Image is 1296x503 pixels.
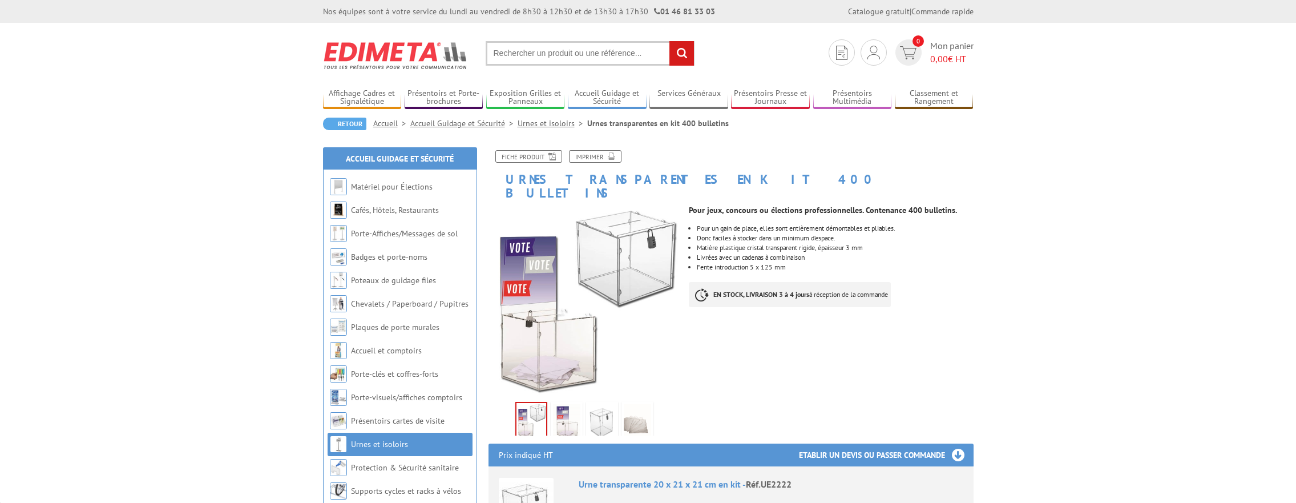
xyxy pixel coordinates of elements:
img: Matériel pour Élections [330,178,347,195]
a: Exposition Grilles et Panneaux [486,88,565,107]
li: Urnes transparentes en kit 400 bulletins [587,118,729,129]
a: Supports cycles et racks à vélos [351,486,461,496]
a: devis rapide 0 Mon panier 0,00€ HT [893,39,974,66]
img: devis rapide [836,46,847,60]
a: Accueil et comptoirs [351,345,422,356]
span: 0,00 [930,53,948,65]
a: Présentoirs cartes de visite [351,416,445,426]
a: Urnes et isoloirs [351,439,408,449]
h1: Urnes transparentes en kit 400 bulletins [480,150,982,200]
a: Porte-clés et coffres-forts [351,369,438,379]
p: à réception de la commande [689,282,891,307]
img: Accueil et comptoirs [330,342,347,359]
img: Urnes et isoloirs [330,436,347,453]
a: Accueil Guidage et Sécurité [346,154,454,164]
img: Poteaux de guidage files [330,272,347,289]
img: Présentoirs cartes de visite [330,412,347,429]
img: ue2222_-_detail_a_plat_.jpg [624,404,651,440]
a: Catalogue gratuit [848,6,910,17]
div: Nos équipes sont à votre service du lundi au vendredi de 8h30 à 12h30 et de 13h30 à 17h30 [323,6,715,17]
a: Retour [323,118,366,130]
input: rechercher [669,41,694,66]
img: devis rapide [867,46,880,59]
strong: 01 46 81 33 03 [654,6,715,17]
a: Présentoirs Presse et Journaux [731,88,810,107]
a: Chevalets / Paperboard / Pupitres [351,299,469,309]
div: | [848,6,974,17]
img: devis rapide [900,46,917,59]
img: Supports cycles et racks à vélos [330,482,347,500]
p: Donc faciles à stocker dans un minimum d’espace. [697,235,973,242]
span: Réf.UE2222 [746,478,792,490]
div: Urne transparente 20 x 21 x 21 cm en kit - [579,478,963,491]
a: Cafés, Hôtels, Restaurants [351,205,439,215]
a: Imprimer [569,150,621,163]
a: Matériel pour Élections [351,182,433,192]
input: Rechercher un produit ou une référence... [486,41,695,66]
p: Prix indiqué HT [499,444,553,466]
img: Plaques de porte murales [330,319,347,336]
a: Badges et porte-noms [351,252,427,262]
p: Pour jeux, concours ou élections professionnelles. Contenance 400 bulletins. [689,207,973,214]
p: Pour un gain de place, elles sont entièrement démontables et pliables. [697,225,973,232]
span: € HT [930,53,974,66]
img: Badges et porte-noms [330,248,347,265]
a: Classement et Rangement [895,88,974,107]
img: Edimeta [323,34,469,77]
a: Affichage Cadres et Signalétique [323,88,402,107]
img: Porte-clés et coffres-forts [330,365,347,383]
a: Urnes et isoloirs [518,118,587,128]
a: Accueil Guidage et Sécurité [568,88,647,107]
p: Livrées avec un cadenas à combinaison [697,254,973,261]
img: urne_ue2222_et_upa222.jpg [516,403,546,438]
a: Plaques de porte murales [351,322,439,332]
span: Mon panier [930,39,974,66]
a: Présentoirs Multimédia [813,88,892,107]
p: Fente introduction 5 x 125 mm [697,264,973,271]
a: Présentoirs et Porte-brochures [405,88,483,107]
a: Accueil [373,118,410,128]
a: Poteaux de guidage files [351,275,436,285]
img: Porte-visuels/affiches comptoirs [330,389,347,406]
a: Fiche produit [495,150,562,163]
p: Matière plastique cristal transparent rigide, épaisseur 3 mm [697,244,973,251]
img: Porte-Affiches/Messages de sol [330,225,347,242]
img: ue2222.jpg [588,404,616,440]
a: Accueil Guidage et Sécurité [410,118,518,128]
img: upa222_avec_porte_affiche_drapeau_francais.jpg [553,404,580,440]
strong: EN STOCK, LIVRAISON 3 à 4 jours [713,290,809,299]
img: urne_ue2222_et_upa222.jpg [488,206,681,398]
a: Porte-Affiches/Messages de sol [351,228,458,239]
img: Chevalets / Paperboard / Pupitres [330,295,347,312]
a: Services Généraux [649,88,728,107]
a: Porte-visuels/affiches comptoirs [351,392,462,403]
a: Protection & Sécurité sanitaire [351,462,459,473]
img: Cafés, Hôtels, Restaurants [330,202,347,219]
span: 0 [913,35,924,47]
img: Protection & Sécurité sanitaire [330,459,347,476]
h3: Etablir un devis ou passer commande [799,444,974,466]
a: Commande rapide [911,6,974,17]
